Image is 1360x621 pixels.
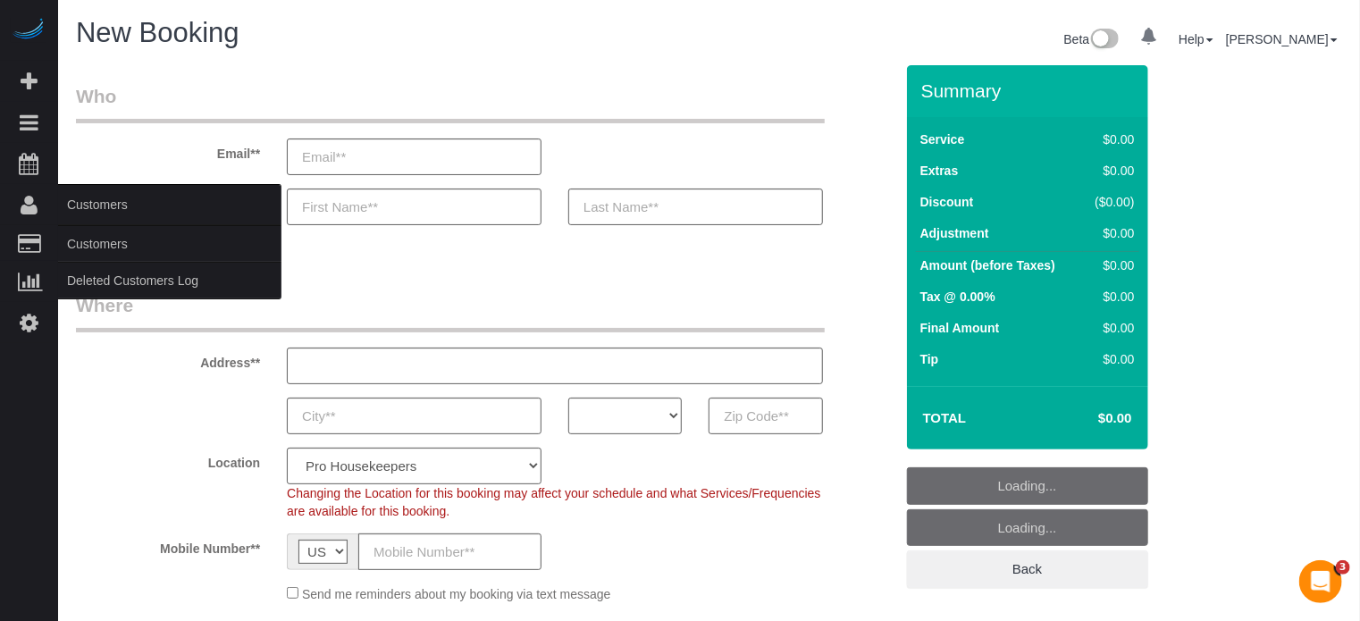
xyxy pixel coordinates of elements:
h3: Summary [921,80,1139,101]
div: $0.00 [1087,162,1135,180]
label: Final Amount [920,319,1000,337]
span: 3 [1336,560,1350,575]
img: New interface [1089,29,1119,52]
a: [PERSON_NAME] [1226,32,1338,46]
span: Customers [58,184,281,225]
div: $0.00 [1087,350,1135,368]
span: Changing the Location for this booking may affect your schedule and what Services/Frequencies are... [287,486,820,518]
div: $0.00 [1087,256,1135,274]
input: First Name** [287,189,541,225]
a: Customers [58,226,281,262]
span: Send me reminders about my booking via text message [302,587,611,601]
a: Help [1179,32,1213,46]
ul: Customers [58,225,281,299]
img: Automaid Logo [11,18,46,43]
input: Last Name** [568,189,823,225]
a: Deleted Customers Log [58,263,281,298]
a: Back [907,550,1148,588]
div: $0.00 [1087,130,1135,148]
label: Tax @ 0.00% [920,288,995,306]
label: Mobile Number** [63,533,273,558]
label: Amount (before Taxes) [920,256,1055,274]
legend: Who [76,83,825,123]
iframe: Intercom live chat [1299,560,1342,603]
label: Extras [920,162,959,180]
label: Service [920,130,965,148]
strong: Total [923,410,967,425]
div: $0.00 [1087,319,1135,337]
h4: $0.00 [1045,411,1131,426]
a: Beta [1064,32,1120,46]
label: Discount [920,193,974,211]
div: $0.00 [1087,224,1135,242]
input: Mobile Number** [358,533,541,570]
legend: Where [76,292,825,332]
label: Location [63,448,273,472]
div: ($0.00) [1087,193,1135,211]
label: Adjustment [920,224,989,242]
span: New Booking [76,17,239,48]
label: Tip [920,350,939,368]
div: $0.00 [1087,288,1135,306]
input: Zip Code** [709,398,822,434]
